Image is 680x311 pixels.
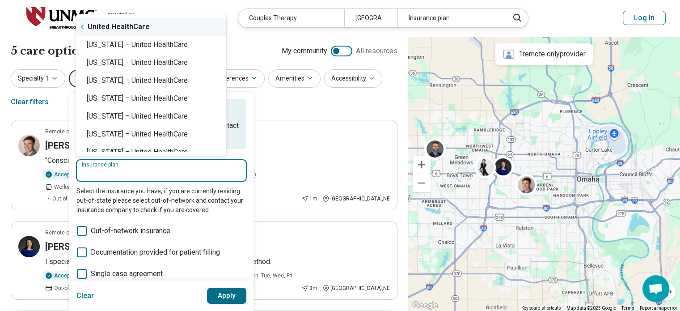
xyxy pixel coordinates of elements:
[42,170,103,179] div: Accepting clients
[45,256,390,267] p: I specialize in working with couples using the [PERSON_NAME] Method.
[76,36,226,54] div: [US_STATE] – United HealthCare
[344,9,397,27] div: [GEOGRAPHIC_DATA]
[566,306,616,311] span: Map data ©2025 Google
[268,69,321,88] button: Amenities
[45,240,115,253] h3: [PERSON_NAME]
[52,195,115,203] span: Out-of-network insurance
[282,46,327,56] span: My community
[45,139,115,152] h3: [PERSON_NAME]
[322,195,390,203] div: [GEOGRAPHIC_DATA] , NE
[238,9,344,27] div: Couples Therapy
[91,268,163,279] span: Single case agreement
[76,107,226,125] div: [US_STATE] – United HealthCare
[45,155,390,166] p: "Conscious action is the cornerstone of effective therapy."
[232,272,292,280] span: Works Mon, Tue, Wed, Fri
[45,128,95,136] p: Remote or In-person
[76,143,226,161] div: [US_STATE] – United HealthCare
[76,288,94,304] button: Clear
[76,54,226,72] div: [US_STATE] – United HealthCare
[91,247,220,258] span: Documentation provided for patient filling
[46,74,49,83] span: 1
[76,18,226,36] div: United HealthCare
[621,306,634,311] a: Terms (opens in new tab)
[324,69,382,88] button: Accessibility
[207,288,247,304] button: Apply
[413,174,431,192] button: Zoom out
[108,10,143,18] div: powered by
[301,284,319,292] div: 3 mi
[26,7,97,29] img: University of Nebraska Medical Center
[91,226,170,236] span: Out-of-network insurance
[11,91,49,113] div: Clear filters
[397,9,503,27] div: Insurance plan
[54,183,127,191] span: Works Mon, Tue, Wed, Thu, Fri
[76,187,246,215] p: Select the insurance you have, if you are currently residing out-of-state please select out-of-ne...
[11,69,65,88] button: Specialty
[301,195,319,203] div: 1 mi
[45,229,95,237] p: Remote or In-person
[76,125,226,143] div: [US_STATE] – United HealthCare
[54,284,87,292] span: Out-of-pocket
[623,11,666,25] button: Log In
[495,43,593,65] div: 1 remote only provider
[11,43,92,59] h1: 5 care options
[76,89,226,107] div: [US_STATE] – United HealthCare
[69,69,118,88] button: Payment
[356,46,397,56] span: All resources
[413,156,431,174] button: Zoom in
[76,18,226,152] div: Suggestions
[642,275,669,302] div: Open chat
[82,162,241,167] label: Insurance plan
[322,284,390,292] div: [GEOGRAPHIC_DATA] , NE
[76,72,226,89] div: [US_STATE] – United HealthCare
[640,306,677,311] a: Report a map error
[42,271,103,281] div: Accepting clients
